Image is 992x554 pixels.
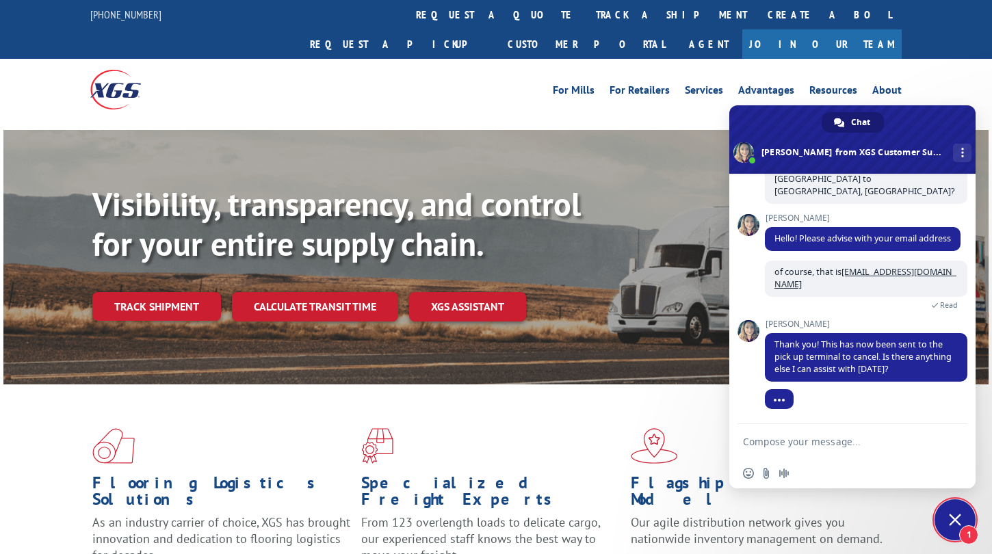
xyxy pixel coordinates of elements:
[92,183,581,265] b: Visibility, transparency, and control for your entire supply chain.
[300,29,497,59] a: Request a pickup
[685,85,723,100] a: Services
[809,85,857,100] a: Resources
[92,475,351,514] h1: Flooring Logistics Solutions
[675,29,742,59] a: Agent
[822,112,884,133] a: Chat
[774,266,956,290] span: of course, that is
[631,428,678,464] img: xgs-icon-flagship-distribution-model-red
[497,29,675,59] a: Customer Portal
[232,292,398,321] a: Calculate transit time
[553,85,595,100] a: For Mills
[774,339,952,375] span: Thank you! This has now been sent to the pick up terminal to cancel. Is there anything else I can...
[935,499,976,540] a: Close chat
[738,85,794,100] a: Advantages
[743,424,935,458] textarea: Compose your message...
[92,292,221,321] a: Track shipment
[851,112,870,133] span: Chat
[361,475,620,514] h1: Specialized Freight Experts
[631,475,889,514] h1: Flagship Distribution Model
[409,292,526,321] a: XGS ASSISTANT
[765,319,967,329] span: [PERSON_NAME]
[361,428,393,464] img: xgs-icon-focused-on-flooring-red
[761,468,772,479] span: Send a file
[631,514,883,546] span: Our agile distribution network gives you nationwide inventory management on demand.
[774,266,956,290] a: [EMAIL_ADDRESS][DOMAIN_NAME]
[90,8,161,21] a: [PHONE_NUMBER]
[610,85,670,100] a: For Retailers
[92,428,135,464] img: xgs-icon-total-supply-chain-intelligence-red
[959,525,978,544] span: 1
[872,85,902,100] a: About
[774,233,951,244] span: Hello! Please advise with your email address
[940,300,958,310] span: Read
[743,468,754,479] span: Insert an emoji
[779,468,789,479] span: Audio message
[765,213,961,223] span: [PERSON_NAME]
[742,29,902,59] a: Join Our Team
